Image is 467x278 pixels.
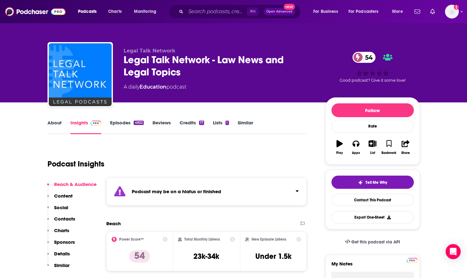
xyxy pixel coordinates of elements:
[325,48,420,87] div: 54Good podcast? Give it some love!
[309,7,346,17] button: open menu
[348,7,379,16] span: For Podcasters
[134,121,143,125] div: 4922
[186,7,247,17] input: Search podcasts, credits, & more...
[445,5,459,19] img: User Profile
[108,7,122,16] span: Charts
[134,7,156,16] span: Monitoring
[331,136,348,159] button: Play
[454,5,459,10] svg: Add a profile image
[140,84,166,90] a: Education
[381,151,396,155] div: Bookmark
[252,237,286,242] h2: New Episode Listens
[331,176,414,189] button: tell me why sparkleTell Me Why
[364,136,381,159] button: List
[54,181,97,187] p: Reach & Audience
[54,239,75,245] p: Sponsors
[313,7,338,16] span: For Business
[132,188,221,194] strong: Podcast may be on a hiatus or finished
[54,251,70,257] p: Details
[401,151,410,155] div: Share
[331,261,414,272] label: My Notes
[47,159,104,169] h1: Podcast Insights
[199,121,204,125] div: 17
[352,151,360,155] div: Apps
[331,194,414,206] a: Contact This Podcast
[365,180,387,185] span: Tell Me Why
[407,257,418,263] a: Pro website
[213,120,229,134] a: Lists1
[54,204,68,210] p: Social
[428,6,437,17] a: Show notifications dropdown
[445,5,459,19] button: Show profile menu
[47,204,68,216] button: Social
[353,52,376,63] a: 54
[331,103,414,117] button: Follow
[74,7,105,17] button: open menu
[381,136,397,159] button: Bookmark
[47,239,75,251] button: Sponsors
[130,7,164,17] button: open menu
[370,151,375,155] div: List
[47,251,70,262] button: Details
[351,239,400,245] span: Get this podcast via API
[348,136,364,159] button: Apps
[344,7,388,17] button: open menu
[54,193,73,199] p: Content
[238,120,253,134] a: Similar
[175,4,307,19] div: Search podcasts, credits, & more...
[106,221,121,226] h2: Reach
[445,5,459,19] span: Logged in as AlexMerceron
[47,227,69,239] button: Charts
[284,4,295,10] span: New
[264,8,295,15] button: Open AdvancedNew
[47,216,75,227] button: Contacts
[266,10,292,13] span: Open Advanced
[153,120,171,134] a: Reviews
[47,120,62,134] a: About
[47,193,73,204] button: Content
[331,120,414,133] div: Rate
[119,237,144,242] h2: Power Score™
[47,181,97,193] button: Reach & Audience
[91,121,102,126] img: Podchaser Pro
[392,7,403,16] span: More
[407,258,418,263] img: Podchaser Pro
[359,52,376,63] span: 54
[331,211,414,223] button: Export One-Sheet
[397,136,414,159] button: Share
[54,227,69,233] p: Charts
[340,78,406,83] span: Good podcast? Give it some love!
[255,252,292,261] h3: Under 1.5k
[104,7,125,17] a: Charts
[78,7,97,16] span: Podcasts
[106,177,307,205] section: Click to expand status details
[358,180,363,185] img: tell me why sparkle
[340,234,405,250] a: Get this podcast via API
[124,48,175,54] span: Legal Talk Network
[225,121,229,125] div: 1
[446,244,461,259] div: Open Intercom Messenger
[47,262,69,274] button: Similar
[193,252,219,261] h3: 23k-34k
[336,151,343,155] div: Play
[110,120,143,134] a: Episodes4922
[129,250,150,263] p: 54
[184,237,220,242] h2: Total Monthly Listens
[247,8,259,16] span: ⌘ K
[180,120,204,134] a: Credits17
[124,83,186,91] div: A daily podcast
[54,216,75,222] p: Contacts
[388,7,411,17] button: open menu
[412,6,423,17] a: Show notifications dropdown
[54,262,69,268] p: Similar
[5,6,65,18] img: Podchaser - Follow, Share and Rate Podcasts
[70,120,102,134] a: InsightsPodchaser Pro
[49,43,112,106] img: Legal Talk Network - Law News and Legal Topics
